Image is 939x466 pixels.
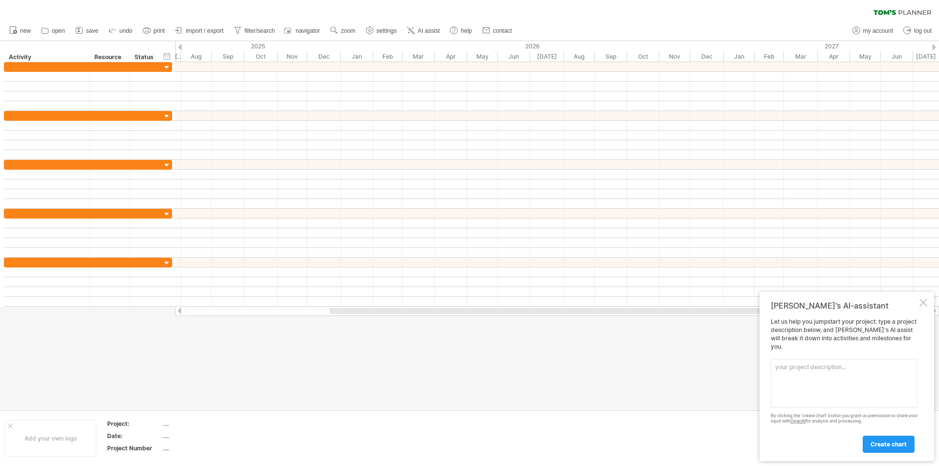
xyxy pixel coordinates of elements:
[498,51,530,62] div: June 2026
[901,24,935,37] a: log out
[9,52,84,62] div: Activity
[341,51,373,62] div: January 2026
[784,51,818,62] div: March 2027
[530,51,564,62] div: July 2026
[404,24,443,37] a: AI assist
[850,51,881,62] div: May 2027
[163,444,245,452] div: ....
[5,420,96,457] div: Add your own logo
[341,27,355,34] span: zoom
[86,27,98,34] span: save
[771,301,917,311] div: [PERSON_NAME]'s AI-assistant
[724,51,755,62] div: January 2027
[119,27,133,34] span: undo
[418,27,440,34] span: AI assist
[564,51,595,62] div: August 2026
[328,24,358,37] a: zoom
[690,51,724,62] div: December 2026
[881,51,913,62] div: June 2027
[107,420,161,428] div: Project:
[790,418,805,423] a: OpenAI
[154,27,165,34] span: print
[850,24,896,37] a: my account
[107,432,161,440] div: Date:
[39,24,68,37] a: open
[461,27,472,34] span: help
[659,51,690,62] div: November 2026
[435,51,467,62] div: April 2026
[181,51,212,62] div: August 2025
[244,51,278,62] div: October 2025
[163,420,245,428] div: ....
[140,24,168,37] a: print
[595,51,627,62] div: September 2026
[627,51,659,62] div: October 2026
[163,432,245,440] div: ....
[771,413,917,424] div: By clicking the 'create chart' button you grant us permission to share your input with for analys...
[94,52,124,62] div: Resource
[7,24,34,37] a: new
[447,24,475,37] a: help
[493,27,512,34] span: contact
[134,52,156,62] div: Status
[283,24,323,37] a: navigator
[341,41,724,51] div: 2026
[20,27,31,34] span: new
[771,318,917,452] div: Let us help you jumpstart your project: type a project description below, and [PERSON_NAME]'s AI ...
[363,24,400,37] a: settings
[373,51,402,62] div: February 2026
[73,24,101,37] a: save
[186,27,224,34] span: import / export
[402,51,435,62] div: March 2026
[173,24,226,37] a: import / export
[307,51,341,62] div: December 2025
[863,436,915,453] a: create chart
[245,27,275,34] span: filter/search
[231,24,278,37] a: filter/search
[212,51,244,62] div: September 2025
[377,27,397,34] span: settings
[52,27,65,34] span: open
[296,27,320,34] span: navigator
[871,441,907,448] span: create chart
[278,51,307,62] div: November 2025
[467,51,498,62] div: May 2026
[755,51,784,62] div: February 2027
[863,27,893,34] span: my account
[106,24,135,37] a: undo
[818,51,850,62] div: April 2027
[914,27,932,34] span: log out
[107,444,161,452] div: Project Number
[480,24,515,37] a: contact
